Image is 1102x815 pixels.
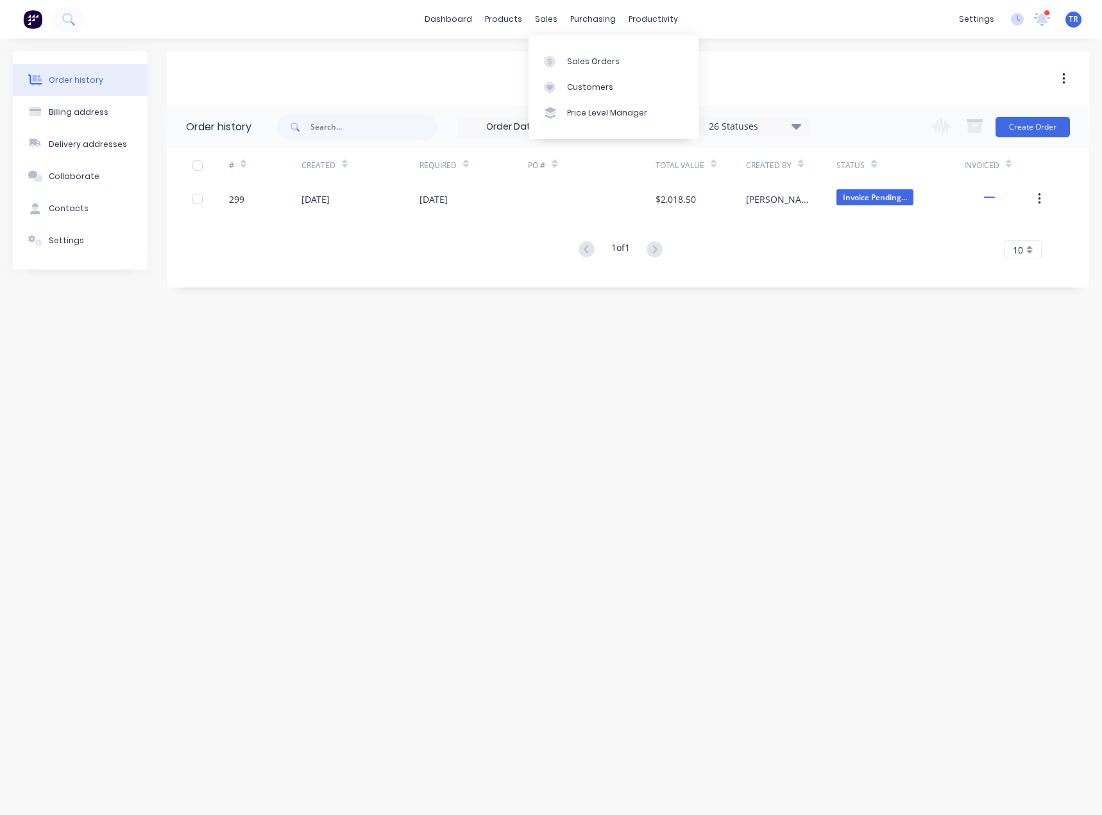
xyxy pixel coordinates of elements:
span: 10 [1013,243,1023,257]
div: Invoiced [964,160,999,171]
div: Price Level Manager [567,107,647,119]
div: Billing address [49,107,108,118]
div: Customers [567,81,613,93]
button: Order history [13,64,148,96]
div: sales [529,10,564,29]
div: products [479,10,529,29]
div: # [229,160,234,171]
div: Status [836,148,963,183]
div: 26 Statuses [701,119,809,133]
span: Invoice Pending... [836,189,913,205]
button: Create Order [996,117,1070,137]
div: 1 of 1 [611,241,630,259]
div: [PERSON_NAME] [746,193,811,206]
a: Price Level Manager [529,100,699,126]
button: Contacts [13,193,148,225]
div: 299 [229,193,244,206]
button: Settings [13,225,148,257]
button: Collaborate [13,160,148,193]
button: Billing address [13,96,148,128]
div: [DATE] [301,193,330,206]
div: Created By [746,160,792,171]
div: Contacts [49,203,89,214]
div: Total Value [656,148,746,183]
input: Search... [310,114,437,140]
div: Required [420,160,457,171]
div: Invoiced [964,148,1037,183]
div: PO # [528,160,545,171]
img: Factory [23,10,42,29]
div: Required [420,148,529,183]
input: Order Date [457,117,565,137]
div: Created [301,160,335,171]
div: Status [836,160,865,171]
div: Created [301,148,420,183]
button: Delivery addresses [13,128,148,160]
div: Order history [49,74,103,86]
div: Settings [49,235,84,246]
div: Sales Orders [567,56,620,67]
div: settings [953,10,1001,29]
div: Total Value [656,160,704,171]
div: Delivery addresses [49,139,127,150]
a: Customers [529,74,699,100]
div: Order history [186,119,251,135]
div: $2,018.50 [656,193,696,206]
div: # [229,148,301,183]
span: TR [1069,13,1078,25]
div: purchasing [564,10,622,29]
a: Sales Orders [529,48,699,74]
div: PO # [528,148,655,183]
div: Created By [746,148,836,183]
a: dashboard [418,10,479,29]
div: Collaborate [49,171,99,182]
div: [DATE] [420,193,448,206]
div: productivity [622,10,684,29]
